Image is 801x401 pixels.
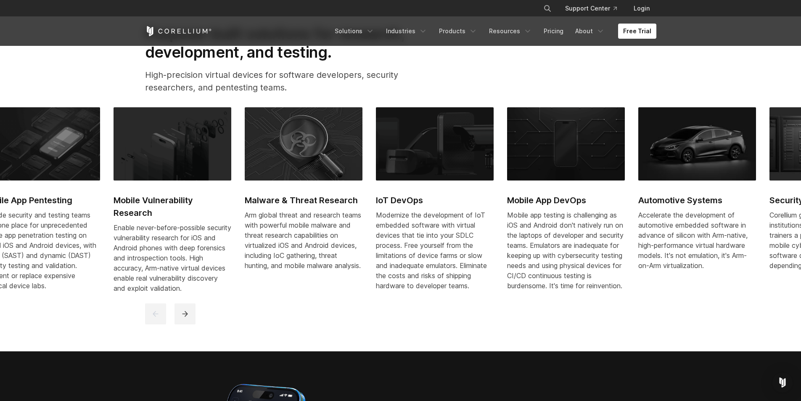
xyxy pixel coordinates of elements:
a: Malware & Threat Research Malware & Threat Research Arm global threat and research teams with pow... [245,107,362,281]
button: next [174,303,196,324]
h2: Mobile Vulnerability Research [114,194,231,219]
a: IoT DevOps IoT DevOps Modernize the development of IoT embedded software with virtual devices tha... [376,107,494,301]
p: Accelerate the development of automotive embedded software in advance of silicon with Arm-native,... [638,210,756,271]
h2: IoT DevOps [376,194,494,207]
a: Corellium Home [145,26,212,36]
div: Navigation Menu [533,1,656,16]
a: Mobile Vulnerability Research Mobile Vulnerability Research Enable never-before-possible security... [114,107,231,303]
div: Open Intercom Messenger [772,372,793,393]
img: Mobile Vulnerability Research [114,107,231,181]
div: Arm global threat and research teams with powerful mobile malware and threat research capabilitie... [245,210,362,271]
div: Mobile app testing is challenging as iOS and Android don't natively run on the laptops of develop... [507,210,625,291]
a: Products [434,24,482,39]
img: Malware & Threat Research [245,107,362,181]
img: Automotive Systems [638,107,756,181]
img: Mobile App DevOps [507,107,625,181]
img: IoT DevOps [376,107,494,181]
a: Free Trial [618,24,656,39]
div: Modernize the development of IoT embedded software with virtual devices that tie into your SDLC p... [376,210,494,291]
p: High-precision virtual devices for software developers, security researchers, and pentesting teams. [145,69,432,94]
a: Industries [381,24,432,39]
a: Login [627,1,656,16]
a: Resources [484,24,537,39]
div: Enable never-before-possible security vulnerability research for iOS and Android phones with deep... [114,223,231,293]
div: Navigation Menu [330,24,656,39]
h2: Malware & Threat Research [245,194,362,207]
h2: Automotive Systems [638,194,756,207]
a: Support Center [558,1,624,16]
a: About [570,24,610,39]
h2: Mobile App DevOps [507,194,625,207]
button: Search [540,1,555,16]
a: Solutions [330,24,379,39]
button: previous [145,303,166,324]
a: Pricing [539,24,568,39]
